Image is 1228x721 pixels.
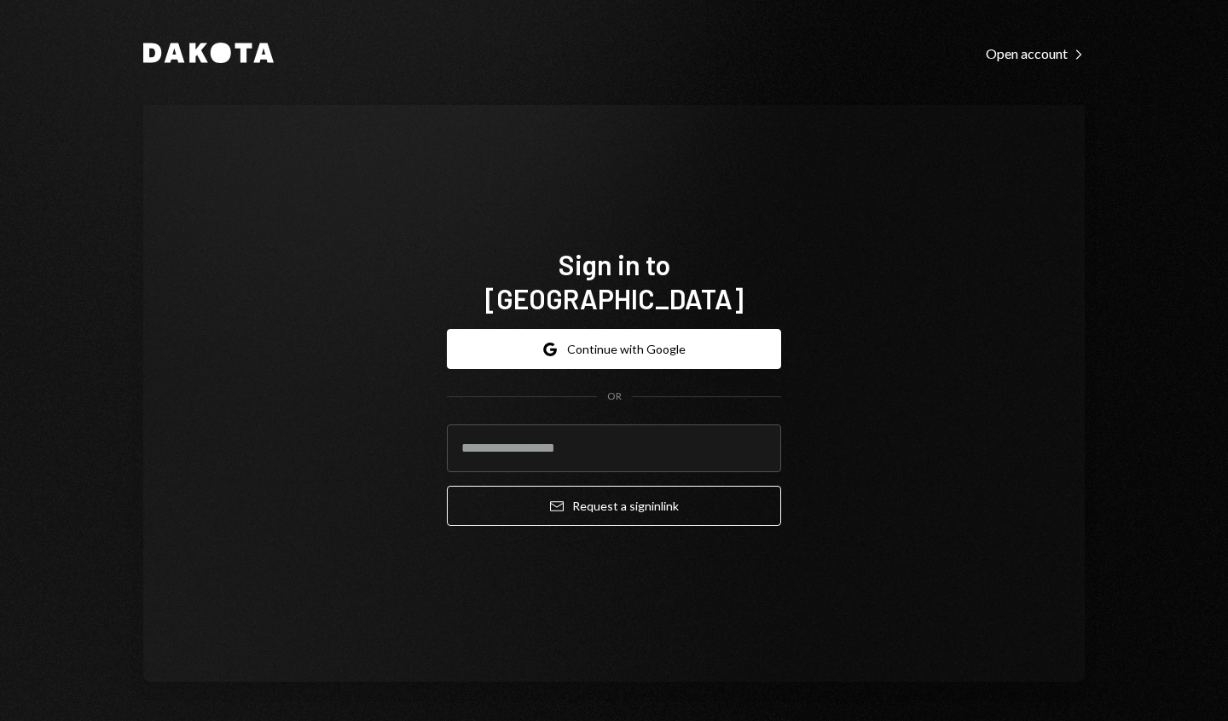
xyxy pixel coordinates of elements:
[447,247,781,315] h1: Sign in to [GEOGRAPHIC_DATA]
[447,486,781,526] button: Request a signinlink
[607,389,622,404] div: OR
[986,45,1085,62] div: Open account
[447,329,781,369] button: Continue with Google
[986,43,1085,62] a: Open account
